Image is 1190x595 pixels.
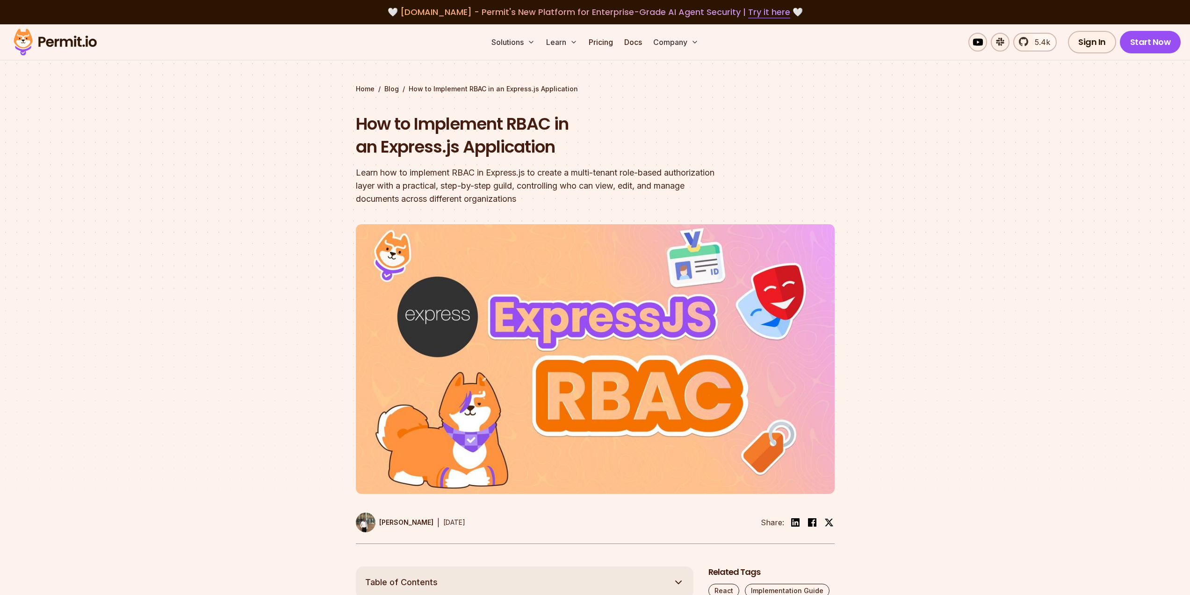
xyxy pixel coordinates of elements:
[9,26,101,58] img: Permit logo
[807,517,818,528] img: facebook
[400,6,790,18] span: [DOMAIN_NAME] - Permit's New Platform for Enterprise-Grade AI Agent Security |
[748,6,790,18] a: Try it here
[585,33,617,51] a: Pricing
[22,6,1168,19] div: 🤍 🤍
[356,166,715,206] div: Learn how to implement RBAC in Express.js to create a multi-tenant role-based authorization layer...
[488,33,539,51] button: Solutions
[384,84,399,94] a: Blog
[542,33,581,51] button: Learn
[1029,37,1050,48] span: 5.4k
[1120,31,1181,53] a: Start Now
[437,517,440,528] div: |
[761,517,784,528] li: Share:
[356,224,835,494] img: How to Implement RBAC in an Express.js Application
[356,513,375,532] img: Taofiq Aiyelabegan
[790,517,801,528] img: linkedin
[365,576,438,589] span: Table of Contents
[1068,31,1116,53] a: Sign In
[708,566,835,578] h2: Related Tags
[1013,33,1057,51] a: 5.4k
[620,33,646,51] a: Docs
[443,518,465,526] time: [DATE]
[649,33,702,51] button: Company
[824,518,834,527] img: twitter
[379,518,433,527] p: [PERSON_NAME]
[356,112,715,159] h1: How to Implement RBAC in an Express.js Application
[356,84,835,94] div: / /
[356,513,433,532] a: [PERSON_NAME]
[356,84,375,94] a: Home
